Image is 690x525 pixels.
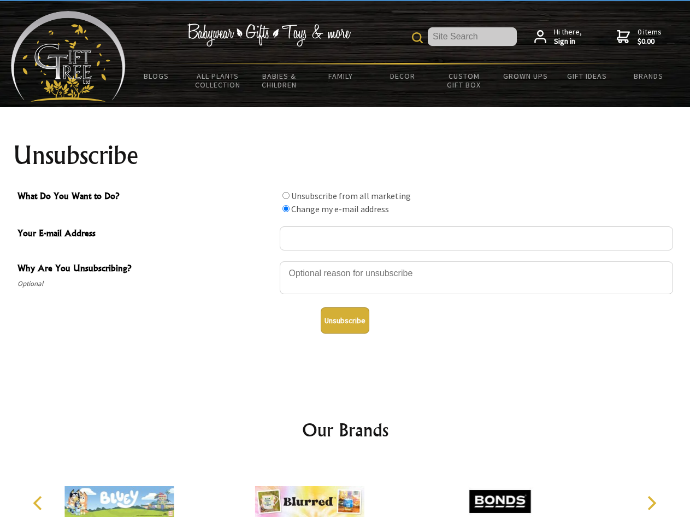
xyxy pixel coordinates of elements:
[17,277,274,290] span: Optional
[291,203,389,214] label: Change my e-mail address
[280,261,673,294] textarea: Why Are You Unsubscribing?
[371,65,433,87] a: Decor
[310,65,372,87] a: Family
[187,24,351,46] img: Babywear - Gifts - Toys & more
[534,27,582,46] a: Hi there,Sign in
[554,27,582,46] span: Hi there,
[249,65,310,96] a: Babies & Children
[556,65,618,87] a: Gift Ideas
[187,65,249,96] a: All Plants Collection
[412,32,423,43] img: product search
[554,37,582,46] strong: Sign in
[638,37,662,46] strong: $0.00
[27,491,51,515] button: Previous
[638,27,662,46] span: 0 items
[618,65,680,87] a: Brands
[428,27,517,46] input: Site Search
[321,307,369,334] button: Unsubscribe
[13,142,677,168] h1: Unsubscribe
[291,190,411,201] label: Unsubscribe from all marketing
[639,491,663,515] button: Next
[22,417,669,443] h2: Our Brands
[17,261,274,277] span: Why Are You Unsubscribing?
[282,192,290,199] input: What Do You Want to Do?
[494,65,556,87] a: Grown Ups
[433,65,495,96] a: Custom Gift Box
[17,226,274,242] span: Your E-mail Address
[282,205,290,212] input: What Do You Want to Do?
[617,27,662,46] a: 0 items$0.00
[126,65,187,87] a: BLOGS
[11,11,126,102] img: Babyware - Gifts - Toys and more...
[280,226,673,250] input: Your E-mail Address
[17,189,274,205] span: What Do You Want to Do?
